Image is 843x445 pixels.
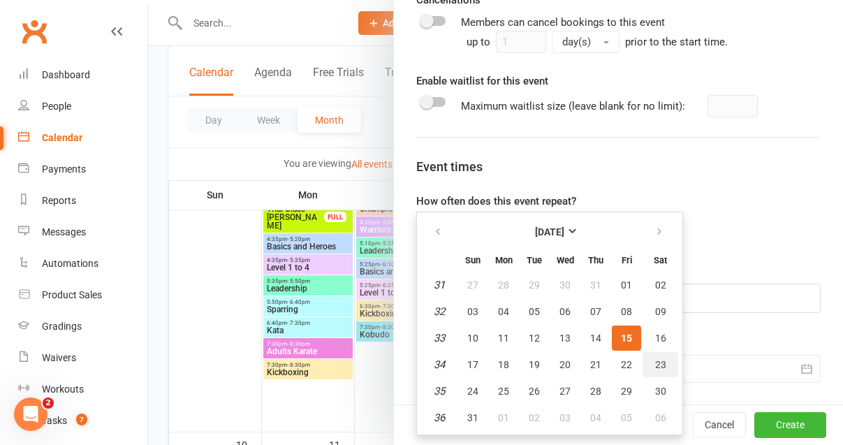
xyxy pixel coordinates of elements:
span: 27 [467,279,478,291]
span: 30 [559,279,571,291]
button: 01 [489,405,518,430]
button: 29 [612,379,641,404]
span: 03 [467,306,478,317]
button: 27 [458,272,488,298]
div: Workouts [42,384,84,395]
small: Friday [622,255,632,265]
a: Workouts [18,374,147,405]
span: 24 [467,386,478,397]
button: 30 [550,272,580,298]
button: 27 [550,379,580,404]
em: 35 [434,385,445,397]
button: 18 [489,352,518,377]
strong: [DATE] [535,226,564,238]
a: Gradings [18,311,147,342]
a: Product Sales [18,279,147,311]
div: Messages [42,226,86,238]
em: 31 [434,279,445,291]
button: 07 [581,299,610,324]
a: Clubworx [17,14,52,49]
button: 14 [581,326,610,351]
span: 31 [467,412,478,423]
button: 28 [581,379,610,404]
div: Gradings [42,321,82,332]
span: 10 [467,333,478,344]
em: 34 [434,358,445,371]
a: Reports [18,185,147,217]
button: 05 [520,299,549,324]
button: 29 [520,272,549,298]
button: 15 [612,326,641,351]
span: 28 [498,279,509,291]
span: 04 [590,412,601,423]
span: 27 [559,386,571,397]
a: Dashboard [18,59,147,91]
em: 32 [434,305,445,318]
button: 01 [612,272,641,298]
span: 05 [621,412,632,423]
span: 02 [529,412,540,423]
button: 30 [643,379,678,404]
span: 17 [467,359,478,370]
button: 26 [520,379,549,404]
div: Event times [416,157,821,177]
span: 20 [559,359,571,370]
em: 33 [434,332,445,344]
div: Dashboard [42,69,90,80]
span: 03 [559,412,571,423]
em: 36 [434,411,445,424]
a: Automations [18,248,147,279]
small: Monday [495,255,513,265]
div: Maximum waitlist size (leave blank for no limit): [461,98,685,115]
span: 01 [498,412,509,423]
a: Payments [18,154,147,185]
button: 19 [520,352,549,377]
button: 02 [643,272,678,298]
button: 31 [458,405,488,430]
a: People [18,91,147,122]
span: 29 [529,279,540,291]
span: 06 [655,412,666,423]
div: People [42,101,71,112]
span: 26 [529,386,540,397]
span: 31 [590,279,601,291]
button: 06 [550,299,580,324]
div: Waivers [42,352,76,363]
label: How often does this event repeat? [416,193,576,210]
span: 07 [590,306,601,317]
button: 21 [581,352,610,377]
button: 11 [489,326,518,351]
span: 01 [621,279,632,291]
span: 02 [655,279,666,291]
button: 23 [643,352,678,377]
button: Cancel [693,413,746,438]
span: 29 [621,386,632,397]
span: 14 [590,333,601,344]
span: 04 [498,306,509,317]
span: 7 [76,414,87,425]
button: 28 [489,272,518,298]
button: 04 [581,405,610,430]
div: Calendar [42,132,82,143]
small: Saturday [654,255,667,265]
button: 04 [489,299,518,324]
button: 03 [458,299,488,324]
button: 03 [550,405,580,430]
span: 16 [655,333,666,344]
span: 28 [590,386,601,397]
a: Waivers [18,342,147,374]
button: 24 [458,379,488,404]
span: 08 [621,306,632,317]
span: 09 [655,306,666,317]
button: Create [754,413,826,438]
button: 08 [612,299,641,324]
button: 25 [489,379,518,404]
span: 15 [621,333,632,344]
span: 18 [498,359,509,370]
button: 02 [520,405,549,430]
span: 22 [621,359,632,370]
div: up to [467,31,620,53]
button: 17 [458,352,488,377]
button: 13 [550,326,580,351]
span: prior to the start time. [625,36,728,48]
